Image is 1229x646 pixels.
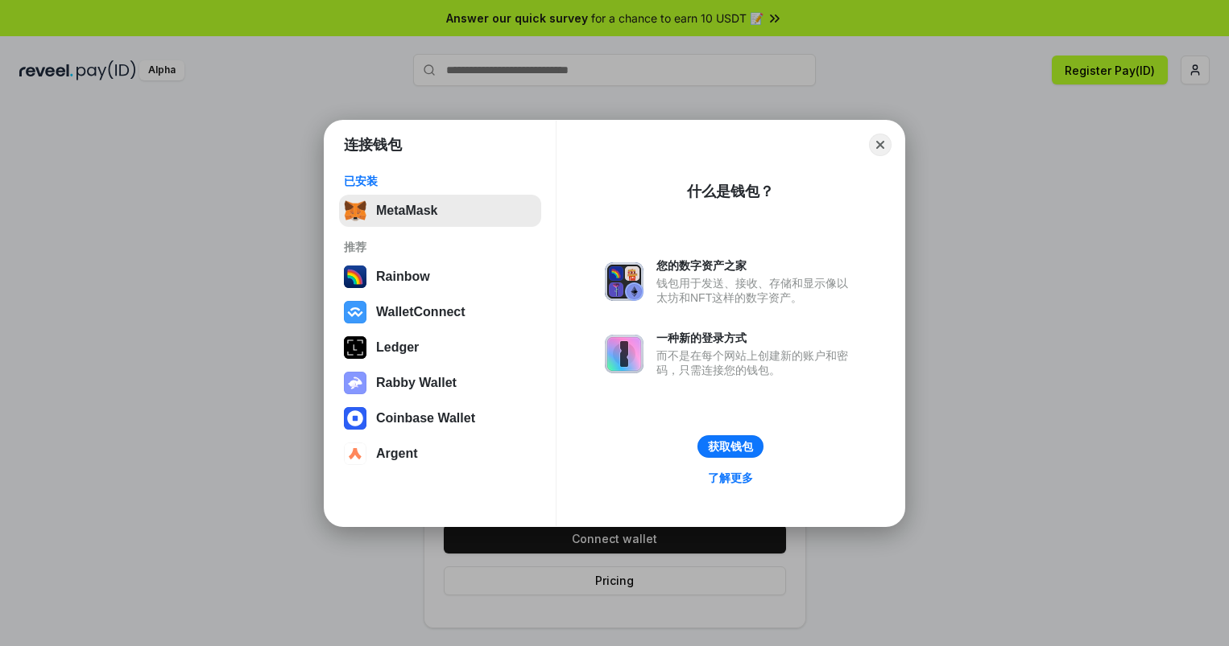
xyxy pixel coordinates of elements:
div: 获取钱包 [708,439,753,454]
button: Argent [339,438,541,470]
button: Close [869,134,892,156]
div: MetaMask [376,204,437,218]
div: Rainbow [376,270,430,284]
img: svg+xml,%3Csvg%20fill%3D%22none%22%20height%3D%2233%22%20viewBox%3D%220%200%2035%2033%22%20width%... [344,200,366,222]
div: 一种新的登录方式 [656,331,856,345]
button: Ledger [339,331,541,364]
div: Argent [376,446,418,461]
img: svg+xml,%3Csvg%20width%3D%2228%22%20height%3D%2228%22%20viewBox%3D%220%200%2028%2028%22%20fill%3D... [344,442,366,465]
div: Rabby Wallet [376,376,457,390]
button: Rabby Wallet [339,367,541,399]
a: 了解更多 [698,467,763,488]
div: Coinbase Wallet [376,411,475,426]
div: 已安装 [344,174,536,188]
div: 而不是在每个网站上创建新的账户和密码，只需连接您的钱包。 [656,348,856,377]
div: 推荐 [344,240,536,254]
div: 您的数字资产之家 [656,258,856,273]
div: 了解更多 [708,471,753,485]
button: Rainbow [339,261,541,293]
img: svg+xml,%3Csvg%20xmlns%3D%22http%3A%2F%2Fwww.w3.org%2F2000%2Fsvg%22%20fill%3D%22none%22%20viewBox... [605,335,643,373]
img: svg+xml,%3Csvg%20xmlns%3D%22http%3A%2F%2Fwww.w3.org%2F2000%2Fsvg%22%20fill%3D%22none%22%20viewBox... [605,262,643,301]
button: MetaMask [339,195,541,227]
img: svg+xml,%3Csvg%20width%3D%2228%22%20height%3D%2228%22%20viewBox%3D%220%200%2028%2028%22%20fill%3D... [344,407,366,430]
button: 获取钱包 [697,435,763,458]
div: 钱包用于发送、接收、存储和显示像以太坊和NFT这样的数字资产。 [656,276,856,305]
button: Coinbase Wallet [339,402,541,434]
div: Ledger [376,340,419,355]
button: WalletConnect [339,296,541,328]
img: svg+xml,%3Csvg%20xmlns%3D%22http%3A%2F%2Fwww.w3.org%2F2000%2Fsvg%22%20fill%3D%22none%22%20viewBox... [344,372,366,394]
div: 什么是钱包？ [687,182,774,201]
img: svg+xml,%3Csvg%20width%3D%2228%22%20height%3D%2228%22%20viewBox%3D%220%200%2028%2028%22%20fill%3D... [344,301,366,323]
div: WalletConnect [376,305,466,319]
h1: 连接钱包 [344,135,402,154]
img: svg+xml,%3Csvg%20width%3D%22120%22%20height%3D%22120%22%20viewBox%3D%220%200%20120%20120%22%20fil... [344,265,366,288]
img: svg+xml,%3Csvg%20xmlns%3D%22http%3A%2F%2Fwww.w3.org%2F2000%2Fsvg%22%20width%3D%2228%22%20height%3... [344,336,366,359]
